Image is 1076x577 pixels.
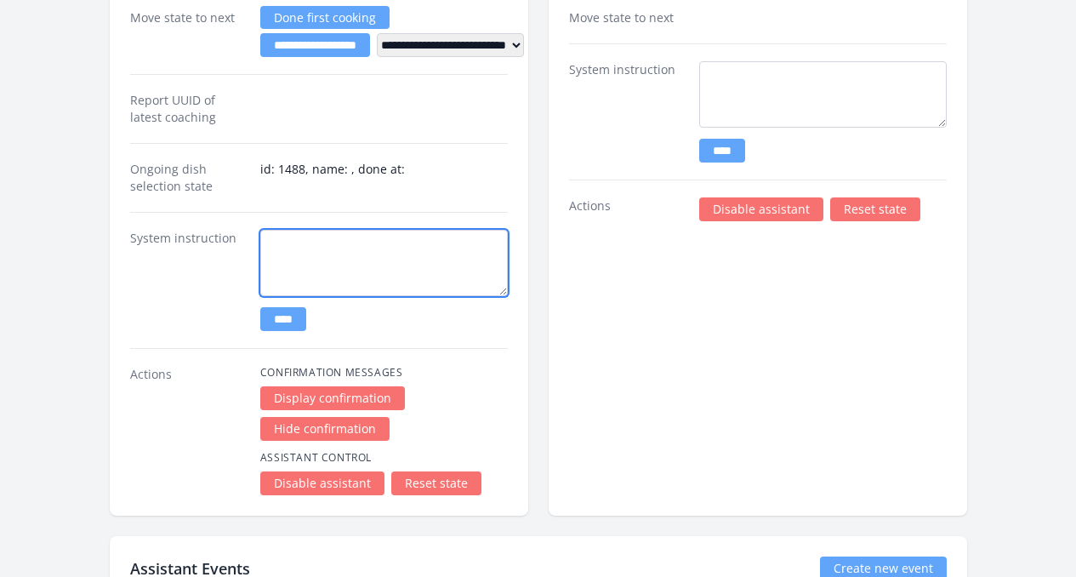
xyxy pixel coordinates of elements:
dt: Report UUID of latest coaching [130,92,247,126]
h4: Assistant Control [260,451,508,465]
dt: System instruction [130,230,247,331]
a: Reset state [830,197,920,221]
dt: Actions [569,197,686,221]
a: Hide confirmation [260,417,390,441]
dd: id: 1488, name: , done at: [260,161,508,195]
dt: System instruction [569,61,686,163]
a: Done first cooking [260,6,390,29]
a: Display confirmation [260,386,405,410]
a: Reset state [391,471,481,495]
a: Disable assistant [699,197,823,221]
a: Disable assistant [260,471,384,495]
dt: Ongoing dish selection state [130,161,247,195]
dt: Move state to next [569,9,686,26]
dt: Actions [130,366,247,495]
h4: Confirmation Messages [260,366,508,380]
dt: Move state to next [130,9,247,57]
